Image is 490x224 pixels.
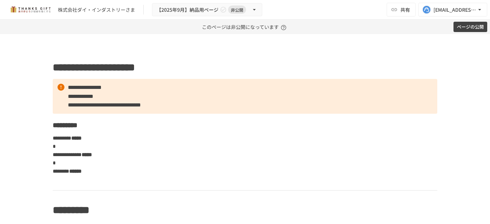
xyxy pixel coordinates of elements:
p: このページは非公開になっています [202,20,288,34]
div: [EMAIL_ADDRESS][DOMAIN_NAME] [433,6,476,14]
span: 共有 [400,6,410,13]
button: ページの公開 [453,22,487,32]
button: [EMAIL_ADDRESS][DOMAIN_NAME] [418,3,487,17]
img: mMP1OxWUAhQbsRWCurg7vIHe5HqDpP7qZo7fRoNLXQh [8,4,52,15]
span: 【2025年9月】納品用ページ [156,6,218,14]
span: 非公開 [228,6,246,13]
button: 【2025年9月】納品用ページ非公開 [152,3,262,17]
button: 共有 [387,3,416,17]
div: 株式会社ダイ・インダストリーさま [58,6,135,13]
